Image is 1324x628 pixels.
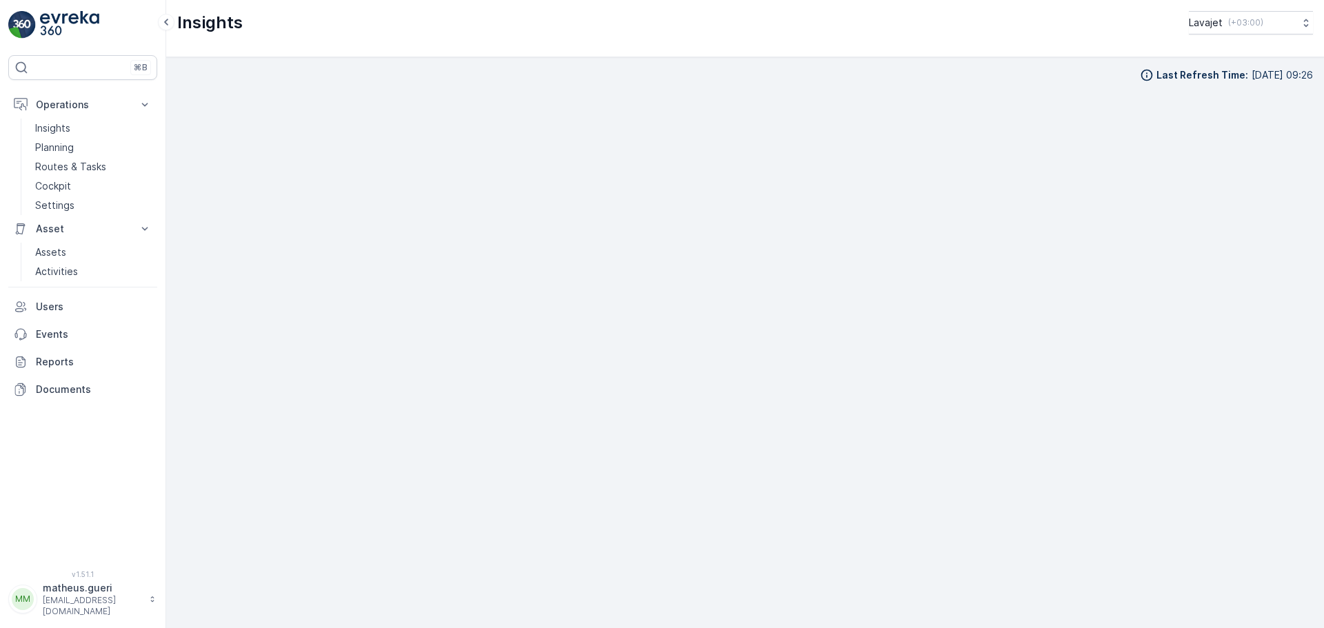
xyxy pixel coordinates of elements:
[1189,11,1313,34] button: Lavajet(+03:00)
[36,355,152,369] p: Reports
[35,141,74,154] p: Planning
[36,383,152,396] p: Documents
[1156,68,1248,82] p: Last Refresh Time :
[8,321,157,348] a: Events
[177,12,243,34] p: Insights
[1189,16,1223,30] p: Lavajet
[8,11,36,39] img: logo
[35,265,78,278] p: Activities
[36,98,130,112] p: Operations
[36,222,130,236] p: Asset
[30,262,157,281] a: Activities
[30,157,157,176] a: Routes & Tasks
[30,243,157,262] a: Assets
[35,179,71,193] p: Cockpit
[30,176,157,196] a: Cockpit
[8,570,157,578] span: v 1.51.1
[30,138,157,157] a: Planning
[8,91,157,119] button: Operations
[30,119,157,138] a: Insights
[35,245,66,259] p: Assets
[36,327,152,341] p: Events
[8,293,157,321] a: Users
[36,300,152,314] p: Users
[134,62,148,73] p: ⌘B
[1252,68,1313,82] p: [DATE] 09:26
[35,160,106,174] p: Routes & Tasks
[30,196,157,215] a: Settings
[8,348,157,376] a: Reports
[8,215,157,243] button: Asset
[43,595,142,617] p: [EMAIL_ADDRESS][DOMAIN_NAME]
[8,376,157,403] a: Documents
[43,581,142,595] p: matheus.gueri
[35,121,70,135] p: Insights
[12,588,34,610] div: MM
[8,581,157,617] button: MMmatheus.gueri[EMAIL_ADDRESS][DOMAIN_NAME]
[35,199,74,212] p: Settings
[40,11,99,39] img: logo_light-DOdMpM7g.png
[1228,17,1263,28] p: ( +03:00 )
